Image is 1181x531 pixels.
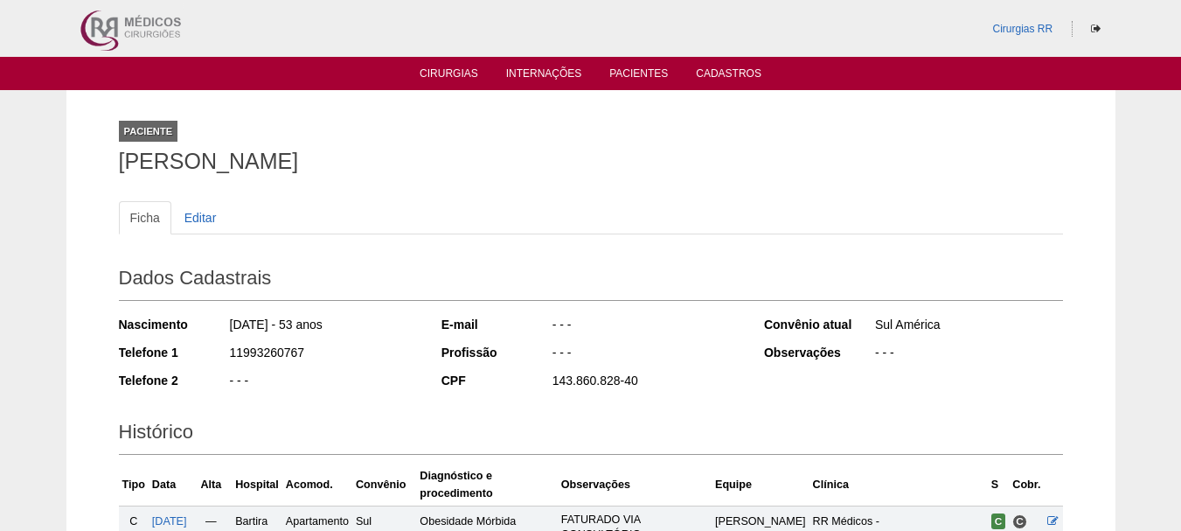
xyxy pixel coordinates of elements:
div: Nascimento [119,316,228,333]
th: Hospital [232,464,282,507]
div: Convênio atual [764,316,873,333]
div: - - - [551,316,740,338]
h1: [PERSON_NAME] [119,150,1063,172]
div: Profissão [441,344,551,361]
th: Convênio [352,464,416,507]
div: - - - [873,344,1063,366]
th: Clínica [809,464,988,507]
a: [DATE] [152,515,187,528]
a: Cirurgias [420,67,478,85]
a: Editar [173,201,228,234]
th: Cobr. [1009,464,1044,507]
th: Tipo [119,464,149,507]
div: Observações [764,344,873,361]
div: - - - [228,372,418,394]
div: C [122,513,145,530]
h2: Histórico [119,415,1063,455]
div: [DATE] - 53 anos [228,316,418,338]
div: CPF [441,372,551,389]
a: Cirurgias RR [992,23,1052,35]
div: Telefone 1 [119,344,228,361]
th: Observações [558,464,712,507]
a: Ficha [119,201,171,234]
a: Cadastros [696,67,761,85]
div: Sul América [873,316,1063,338]
th: S [988,464,1010,507]
th: Alta [191,464,233,507]
div: Telefone 2 [119,372,228,389]
span: Consultório [1012,514,1027,529]
div: - - - [551,344,740,366]
th: Diagnóstico e procedimento [416,464,557,507]
div: 11993260767 [228,344,418,366]
i: Sair [1091,24,1101,34]
th: Equipe [712,464,809,507]
span: Confirmada [991,514,1006,529]
th: Data [149,464,191,507]
h2: Dados Cadastrais [119,261,1063,301]
div: 143.860.828-40 [551,372,740,394]
a: Internações [506,67,582,85]
a: Pacientes [609,67,668,85]
div: E-mail [441,316,551,333]
th: Acomod. [282,464,352,507]
div: Paciente [119,121,178,142]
